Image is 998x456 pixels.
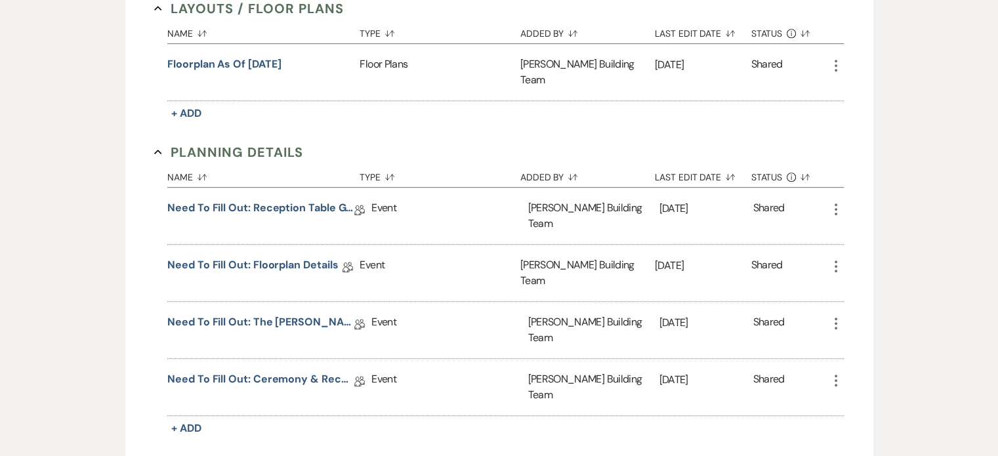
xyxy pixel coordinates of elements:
[751,56,783,88] div: Shared
[751,29,783,38] span: Status
[655,162,751,187] button: Last Edit Date
[167,56,281,72] button: Floorplan as of [DATE]
[167,18,360,43] button: Name
[520,18,655,43] button: Added By
[171,106,201,120] span: + Add
[360,18,520,43] button: Type
[520,245,655,301] div: [PERSON_NAME] Building Team
[167,314,354,335] a: Need to Fill Out: The [PERSON_NAME] Building Planning Document
[371,302,528,358] div: Event
[171,421,201,435] span: + Add
[167,257,338,278] a: Need to Fill Out: Floorplan Details
[520,162,655,187] button: Added By
[154,142,303,162] button: Planning Details
[528,359,659,415] div: [PERSON_NAME] Building Team
[753,371,784,403] div: Shared
[360,245,520,301] div: Event
[659,200,753,217] p: [DATE]
[753,200,784,232] div: Shared
[659,371,753,388] p: [DATE]
[655,56,751,73] p: [DATE]
[751,173,783,182] span: Status
[520,44,655,100] div: [PERSON_NAME] Building Team
[371,188,528,244] div: Event
[751,162,828,187] button: Status
[751,257,783,289] div: Shared
[655,18,751,43] button: Last Edit Date
[167,104,205,123] button: + Add
[360,44,520,100] div: Floor Plans
[167,371,354,392] a: Need to Fill Out: Ceremony & Reception Details
[167,419,205,438] button: + Add
[360,162,520,187] button: Type
[659,314,753,331] p: [DATE]
[753,314,784,346] div: Shared
[167,200,354,220] a: Need to Fill Out: Reception Table Guest Count
[371,359,528,415] div: Event
[528,302,659,358] div: [PERSON_NAME] Building Team
[167,162,360,187] button: Name
[751,18,828,43] button: Status
[528,188,659,244] div: [PERSON_NAME] Building Team
[655,257,751,274] p: [DATE]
